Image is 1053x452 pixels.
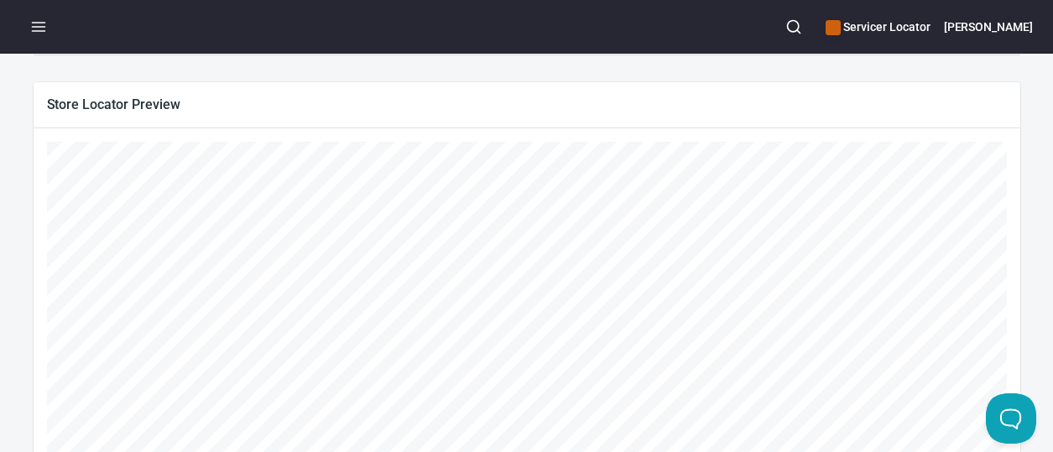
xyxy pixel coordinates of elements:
[826,18,930,36] h6: Servicer Locator
[944,18,1033,36] h6: [PERSON_NAME]
[775,8,812,45] button: Search
[47,96,1007,113] span: Store Locator Preview
[826,20,841,35] button: color-CE600E
[826,8,930,45] div: Manage your apps
[944,8,1033,45] button: [PERSON_NAME]
[986,393,1036,444] iframe: Help Scout Beacon - Open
